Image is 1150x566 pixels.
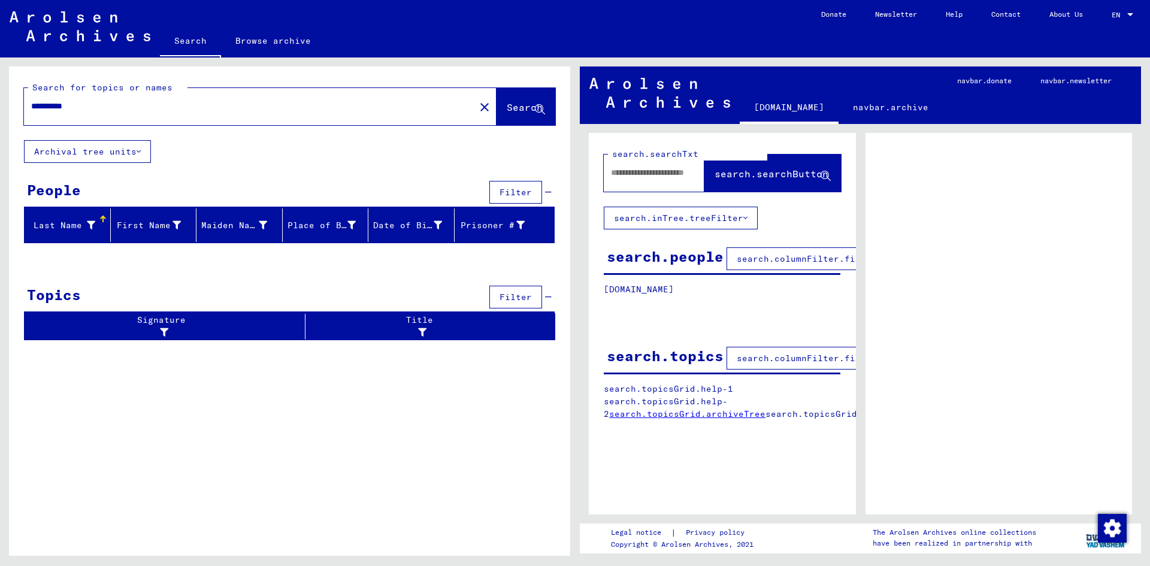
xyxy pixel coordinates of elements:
img: Arolsen_neg.svg [589,78,730,108]
button: search.searchButton [704,155,841,192]
div: Last Name [29,216,110,235]
mat-header-cell: First Name [111,208,197,242]
mat-label: Search for topics or names [32,82,172,93]
div: search.people [607,246,724,267]
button: search.inTree.treeFilter [604,207,758,229]
button: Clear [473,95,497,119]
mat-header-cell: Last Name [25,208,111,242]
div: First Name [116,216,196,235]
span: search.columnFilter.filter [737,253,876,264]
div: Date of Birth [373,219,442,232]
span: Filter [500,292,532,302]
span: Search [507,101,543,113]
a: navbar.newsletter [1026,66,1126,95]
div: Place of Birth [287,216,371,235]
button: Filter [489,181,542,204]
span: Filter [500,187,532,198]
a: Browse archive [221,26,325,55]
mat-label: search.searchTxt [612,149,698,159]
div: Maiden Name [201,216,282,235]
a: Legal notice [611,526,671,539]
a: search.topicsGrid.archiveTree [609,408,765,419]
div: search.topics [607,345,724,367]
div: Last Name [29,219,95,232]
div: Signature [29,314,296,339]
p: The Arolsen Archives online collections [873,527,1036,538]
p: Copyright © Arolsen Archives, 2021 [611,539,759,550]
div: Place of Birth [287,219,356,232]
div: Title [310,314,543,339]
span: search.columnFilter.filter [737,353,876,364]
button: Filter [489,286,542,308]
div: Prisoner # [459,216,540,235]
mat-header-cell: Prisoner # [455,208,555,242]
span: search.searchButton [715,168,828,180]
a: Search [160,26,221,57]
div: | [611,526,759,539]
img: Change consent [1098,514,1127,543]
span: EN [1112,11,1125,19]
a: navbar.archive [839,93,943,122]
p: search.topicsGrid.help-1 search.topicsGrid.help-2 search.topicsGrid.manually. [604,383,841,420]
div: Prisoner # [459,219,525,232]
div: First Name [116,219,181,232]
button: Search [497,88,555,125]
button: search.columnFilter.filter [727,347,886,370]
button: Archival tree units [24,140,151,163]
mat-header-cell: Place of Birth [283,208,369,242]
button: search.columnFilter.filter [727,247,886,270]
a: Privacy policy [676,526,759,539]
p: have been realized in partnership with [873,538,1036,549]
img: Arolsen_neg.svg [10,11,150,41]
div: Signature [29,314,308,339]
div: People [27,179,81,201]
div: Title [310,314,531,339]
mat-header-cell: Maiden Name [196,208,283,242]
p: [DOMAIN_NAME] [604,283,840,296]
a: navbar.donate [943,66,1026,95]
div: Date of Birth [373,216,457,235]
mat-header-cell: Date of Birth [368,208,455,242]
a: [DOMAIN_NAME] [740,93,839,124]
mat-icon: close [477,100,492,114]
img: yv_logo.png [1084,523,1128,553]
div: Topics [27,284,81,305]
div: Maiden Name [201,219,267,232]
